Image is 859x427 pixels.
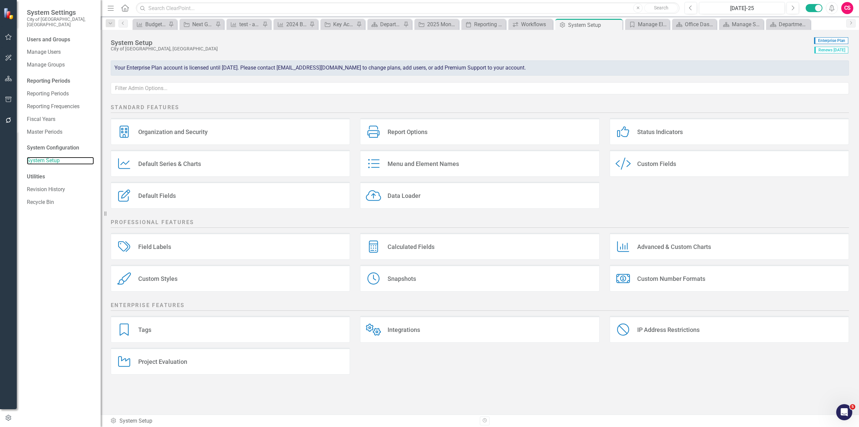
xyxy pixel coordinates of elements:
div: Field Labels [138,243,171,251]
div: System Setup [110,417,475,425]
button: CS [841,2,853,14]
div: Snapshots [388,275,416,283]
span: System Settings [27,8,94,16]
div: 2024 Business Plan Key Activity Summary [286,20,308,29]
div: Key Activities - Milestones [333,20,355,29]
div: Default Series & Charts [138,160,201,168]
div: Next Generation 911 Implementation [192,20,214,29]
div: [DATE]-25 [701,4,782,12]
div: System Setup [568,21,621,29]
a: 2025 Monthly Updates - Move to Quarterly [416,20,457,29]
div: Menu and Element Names [388,160,459,168]
a: Next Generation 911 Implementation [181,20,214,29]
div: Organization and Security [138,128,208,136]
div: Office Dashboard [685,20,715,29]
div: test - annual report (Q3, 2025) [239,20,261,29]
div: Reporting Frequencies [474,20,504,29]
div: Tags [138,326,151,334]
div: Reporting Periods [27,77,94,85]
h2: Standard Features [111,104,849,113]
span: 5 [850,404,855,410]
div: Status Indicators [637,128,683,136]
a: Office Dashboard [674,20,715,29]
div: Report Options [388,128,427,136]
span: Enterprise Plan [814,37,848,44]
div: Project Evaluation [138,358,187,366]
a: Revision History [27,186,94,194]
button: Search [644,3,678,13]
a: Workflows [510,20,551,29]
a: 2024 Business Plan Key Activity Summary [275,20,308,29]
a: Reporting Frequencies [463,20,504,29]
div: Custom Fields [637,160,676,168]
div: Budget Book KPI [145,20,167,29]
div: Advanced & Custom Charts [637,243,711,251]
div: Custom Styles [138,275,178,283]
a: Master Periods [27,128,94,136]
div: Data Loader [388,192,420,200]
span: Renews [DATE] [814,47,848,53]
a: System Setup [27,157,94,165]
div: 2025 Monthly Updates - Move to Quarterly [427,20,457,29]
div: System Configuration [27,144,94,152]
h2: Professional Features [111,219,849,228]
div: IP Address Restrictions [637,326,700,334]
div: Manage Scorecards [732,20,762,29]
a: Department Dashboard [768,20,809,29]
span: Search [654,5,668,10]
div: Department Dashboard [380,20,402,29]
a: Manage Groups [27,61,94,69]
div: Calculated Fields [388,243,435,251]
div: Custom Number Formats [637,275,705,283]
h2: Enterprise Features [111,302,849,311]
a: Reporting Frequencies [27,103,94,111]
a: Manage Users [27,48,94,56]
div: Default Fields [138,192,176,200]
img: ClearPoint Strategy [3,7,15,19]
div: City of [GEOGRAPHIC_DATA], [GEOGRAPHIC_DATA] [111,46,811,51]
input: Search ClearPoint... [136,2,679,14]
a: Key Activities - Milestones [322,20,355,29]
div: Your Enterprise Plan account is licensed until [DATE]. Please contact [EMAIL_ADDRESS][DOMAIN_NAME... [111,60,849,76]
div: Utilities [27,173,94,181]
iframe: Intercom live chat [836,404,852,420]
a: Department Dashboard [369,20,402,29]
div: Integrations [388,326,420,334]
a: Manage Scorecards [721,20,762,29]
a: Manage Elements [627,20,668,29]
a: Budget Book KPI [134,20,167,29]
a: Fiscal Years [27,116,94,123]
a: Recycle Bin [27,199,94,206]
small: City of [GEOGRAPHIC_DATA], [GEOGRAPHIC_DATA] [27,16,94,28]
a: Reporting Periods [27,90,94,98]
div: Manage Elements [638,20,668,29]
div: Users and Groups [27,36,94,44]
div: Department Dashboard [779,20,809,29]
div: Workflows [521,20,551,29]
input: Filter Admin Options... [111,82,849,95]
a: test - annual report (Q3, 2025) [228,20,261,29]
button: [DATE]-25 [699,2,785,14]
div: System Setup [111,39,811,46]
